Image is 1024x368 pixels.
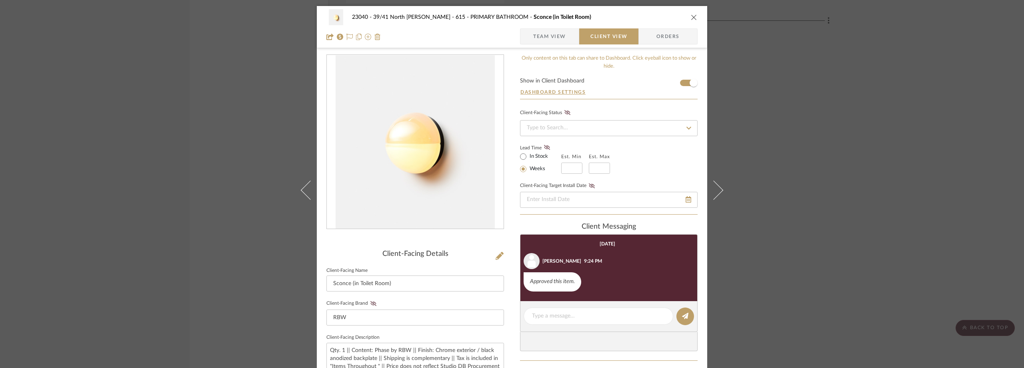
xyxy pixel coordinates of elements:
[520,144,561,151] label: Lead Time
[326,336,380,340] label: Client-Facing Description
[326,9,346,25] img: 7954651a-6183-4330-9abf-ae12008380e4_48x40.jpg
[374,34,381,40] img: Remove from project
[326,310,504,326] input: Enter Client-Facing Brand
[520,223,698,231] div: client Messaging
[542,257,581,265] div: [PERSON_NAME]
[542,144,552,152] button: Lead Time
[524,253,540,269] img: user_avatar.png
[326,301,379,306] label: Client-Facing Brand
[648,28,688,44] span: Orders
[456,14,534,20] span: 615 - PRIMARY BATHROOM
[520,120,698,136] input: Type to Search…
[520,183,597,189] label: Client-Facing Target Install Date
[336,55,494,229] img: 7954651a-6183-4330-9abf-ae12008380e4_436x436.jpg
[524,272,581,292] div: Approved this item.
[590,28,627,44] span: Client View
[520,109,573,117] div: Client-Facing Status
[520,151,561,174] mat-radio-group: Select item type
[326,275,504,292] input: Enter Client-Facing Item Name
[586,183,597,189] button: Client-Facing Target Install Date
[528,165,545,173] label: Weeks
[326,269,368,273] label: Client-Facing Name
[327,55,504,229] div: 0
[520,54,698,70] div: Only content on this tab can share to Dashboard. Click eyeball icon to show or hide.
[528,153,548,160] label: In Stock
[600,241,615,247] div: [DATE]
[520,88,586,96] button: Dashboard Settings
[368,301,379,306] button: Client-Facing Brand
[533,28,566,44] span: Team View
[326,250,504,259] div: Client-Facing Details
[520,192,698,208] input: Enter Install Date
[584,257,602,265] div: 9:24 PM
[561,154,582,159] label: Est. Min
[589,154,610,159] label: Est. Max
[352,14,456,20] span: 23040 - 39/41 North [PERSON_NAME]
[690,14,698,21] button: close
[534,14,591,20] span: Sconce (in Toilet Room)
